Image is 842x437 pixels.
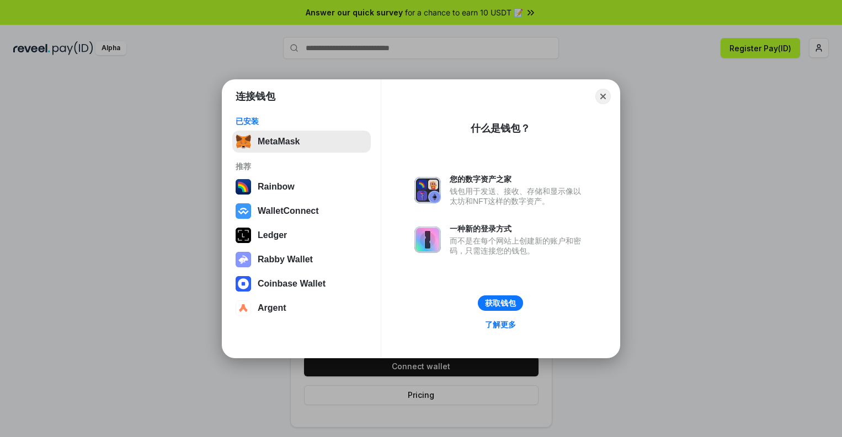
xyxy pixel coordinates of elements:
div: Coinbase Wallet [258,279,326,289]
div: 钱包用于发送、接收、存储和显示像以太坊和NFT这样的数字资产。 [450,186,587,206]
button: Argent [232,297,371,319]
img: svg+xml,%3Csvg%20xmlns%3D%22http%3A%2F%2Fwww.w3.org%2F2000%2Fsvg%22%20fill%3D%22none%22%20viewBox... [236,252,251,267]
img: svg+xml,%3Csvg%20width%3D%2228%22%20height%3D%2228%22%20viewBox%3D%220%200%2028%2028%22%20fill%3D... [236,276,251,292]
button: Coinbase Wallet [232,273,371,295]
button: WalletConnect [232,200,371,222]
button: 获取钱包 [478,295,523,311]
h1: 连接钱包 [236,90,275,103]
div: Rainbow [258,182,295,192]
button: Rainbow [232,176,371,198]
img: svg+xml,%3Csvg%20xmlns%3D%22http%3A%2F%2Fwww.w3.org%2F2000%2Fsvg%22%20fill%3D%22none%22%20viewBox... [414,226,441,253]
button: Close [595,89,611,104]
div: Argent [258,303,286,313]
div: 已安装 [236,116,367,126]
div: 了解更多 [485,320,516,330]
button: MetaMask [232,131,371,153]
div: 推荐 [236,161,367,171]
div: MetaMask [258,137,300,147]
img: svg+xml,%3Csvg%20fill%3D%22none%22%20height%3D%2233%22%20viewBox%3D%220%200%2035%2033%22%20width%... [236,134,251,149]
div: Ledger [258,230,287,240]
button: Ledger [232,224,371,246]
div: 而不是在每个网站上创建新的账户和密码，只需连接您的钱包。 [450,236,587,256]
img: svg+xml,%3Csvg%20xmlns%3D%22http%3A%2F%2Fwww.w3.org%2F2000%2Fsvg%22%20width%3D%2228%22%20height%3... [236,228,251,243]
div: Rabby Wallet [258,255,313,265]
img: svg+xml,%3Csvg%20width%3D%22120%22%20height%3D%22120%22%20viewBox%3D%220%200%20120%20120%22%20fil... [236,179,251,195]
img: svg+xml,%3Csvg%20width%3D%2228%22%20height%3D%2228%22%20viewBox%3D%220%200%2028%2028%22%20fill%3D... [236,300,251,316]
img: svg+xml,%3Csvg%20xmlns%3D%22http%3A%2F%2Fwww.w3.org%2F2000%2Fsvg%22%20fill%3D%22none%22%20viewBox... [414,177,441,203]
div: WalletConnect [258,206,319,216]
div: 什么是钱包？ [471,122,530,135]
div: 获取钱包 [485,298,516,308]
div: 一种新的登录方式 [450,224,587,234]
button: Rabby Wallet [232,249,371,271]
div: 您的数字资产之家 [450,174,587,184]
img: svg+xml,%3Csvg%20width%3D%2228%22%20height%3D%2228%22%20viewBox%3D%220%200%2028%2028%22%20fill%3D... [236,203,251,219]
a: 了解更多 [478,317,523,332]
